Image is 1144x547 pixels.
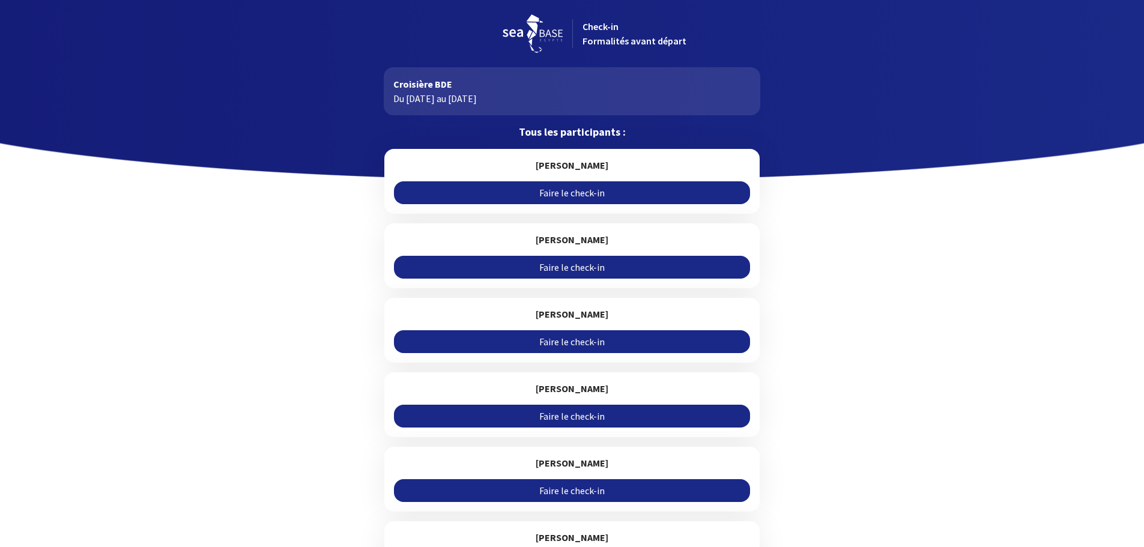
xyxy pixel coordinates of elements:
[394,479,750,502] a: Faire le check-in
[393,77,751,91] p: Croisière BDE
[394,233,750,246] h5: [PERSON_NAME]
[503,14,563,53] img: logo_seabase.svg
[394,159,750,172] h5: [PERSON_NAME]
[394,531,750,544] h5: [PERSON_NAME]
[394,405,750,428] a: Faire le check-in
[394,382,750,395] h5: [PERSON_NAME]
[394,330,750,353] a: Faire le check-in
[394,307,750,321] h5: [PERSON_NAME]
[583,20,686,47] span: Check-in Formalités avant départ
[394,181,750,204] a: Faire le check-in
[393,91,751,106] p: Du [DATE] au [DATE]
[384,125,760,139] p: Tous les participants :
[394,256,750,279] a: Faire le check-in
[394,456,750,470] h5: [PERSON_NAME]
